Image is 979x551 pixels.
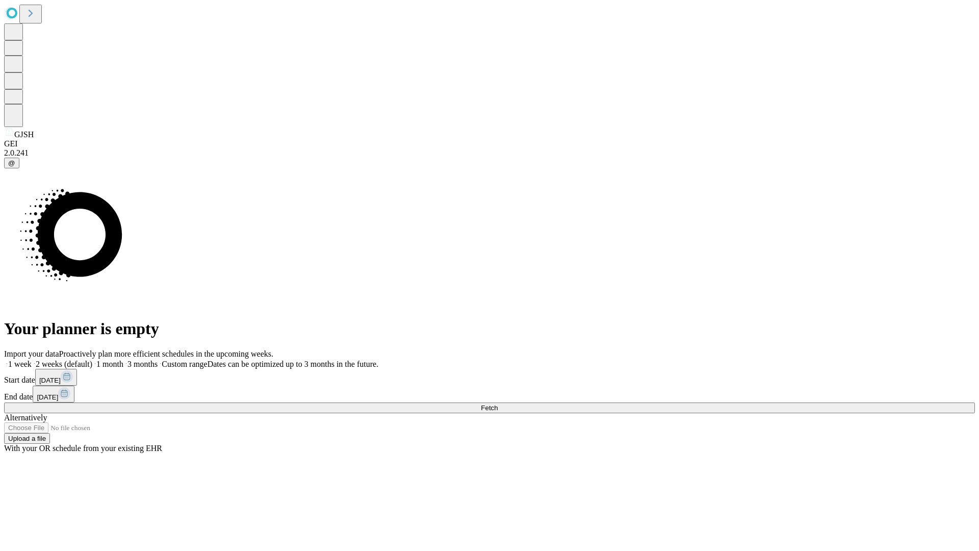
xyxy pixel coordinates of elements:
span: Fetch [481,404,498,412]
span: Import your data [4,349,59,358]
button: [DATE] [33,386,74,403]
span: 1 month [96,360,123,368]
span: 3 months [127,360,158,368]
div: Start date [4,369,975,386]
span: Alternatively [4,413,47,422]
span: Custom range [162,360,207,368]
button: @ [4,158,19,168]
span: 1 week [8,360,32,368]
span: Dates can be optimized up to 3 months in the future. [208,360,378,368]
span: @ [8,159,15,167]
span: GJSH [14,130,34,139]
div: End date [4,386,975,403]
button: [DATE] [35,369,77,386]
span: Proactively plan more efficient schedules in the upcoming weeks. [59,349,273,358]
div: 2.0.241 [4,148,975,158]
button: Upload a file [4,433,50,444]
button: Fetch [4,403,975,413]
div: GEI [4,139,975,148]
span: 2 weeks (default) [36,360,92,368]
span: [DATE] [39,377,61,384]
span: With your OR schedule from your existing EHR [4,444,162,453]
h1: Your planner is empty [4,319,975,338]
span: [DATE] [37,393,58,401]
